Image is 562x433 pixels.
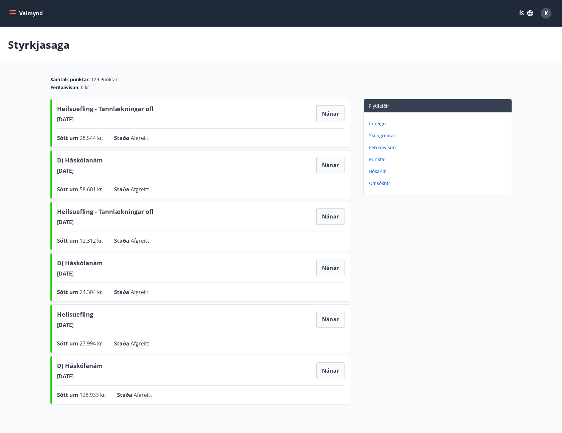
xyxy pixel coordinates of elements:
[57,104,153,116] span: Heilsuefling - Tannlækningar ofl
[134,391,152,399] span: Afgreitt
[57,156,103,167] span: D) Háskólanám
[316,105,344,122] button: Nánar
[114,134,131,142] span: Staða
[316,362,344,379] button: Nánar
[81,84,91,91] span: 0 kr.
[80,186,103,193] span: 58.601 kr.
[57,321,93,329] span: [DATE]
[57,116,153,123] span: [DATE]
[57,340,80,347] span: Sótt um
[57,288,80,296] span: Sótt um
[57,134,80,142] span: Sótt um
[114,340,131,347] span: Staða
[131,186,149,193] span: Afgreitt
[57,237,80,244] span: Sótt um
[369,144,509,151] p: Ferðaávísun
[369,132,509,139] p: Skilagreinar
[131,288,149,296] span: Afgreitt
[114,288,131,296] span: Staða
[80,391,106,399] span: 128.933 kr.
[316,311,344,328] button: Nánar
[8,7,45,19] button: menu
[316,260,344,276] button: Nánar
[80,340,103,347] span: 27.994 kr.
[369,156,509,163] p: Punktar
[544,10,548,17] span: K
[516,7,537,19] button: ÍS
[57,270,103,277] span: [DATE]
[57,167,103,174] span: [DATE]
[114,237,131,244] span: Staða
[369,180,509,187] p: Umsóknir
[57,391,80,399] span: Sótt um
[80,134,103,142] span: 28.544 kr.
[131,134,149,142] span: Afgreitt
[57,259,103,270] span: D) Háskólanám
[114,186,131,193] span: Staða
[538,5,554,21] button: K
[131,340,149,347] span: Afgreitt
[369,168,509,175] p: Bókanir
[80,288,103,296] span: 24.304 kr.
[316,208,344,225] button: Nánar
[8,37,70,52] p: Styrkjasaga
[57,207,153,218] span: Heilsuefling - Tannlækningar ofl
[117,391,134,399] span: Staða
[369,120,509,127] p: Inneign
[50,76,90,83] span: Samtals punktar :
[369,103,389,109] span: Flýtileiðir
[57,361,103,373] span: D) Háskólanám
[50,84,80,91] span: Ferðaávísun :
[57,373,103,380] span: [DATE]
[91,76,118,83] span: 129 Punktar
[57,310,93,321] span: Heilsuefling
[80,237,103,244] span: 12.312 kr.
[57,218,153,226] span: [DATE]
[131,237,149,244] span: Afgreitt
[316,157,344,173] button: Nánar
[57,186,80,193] span: Sótt um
